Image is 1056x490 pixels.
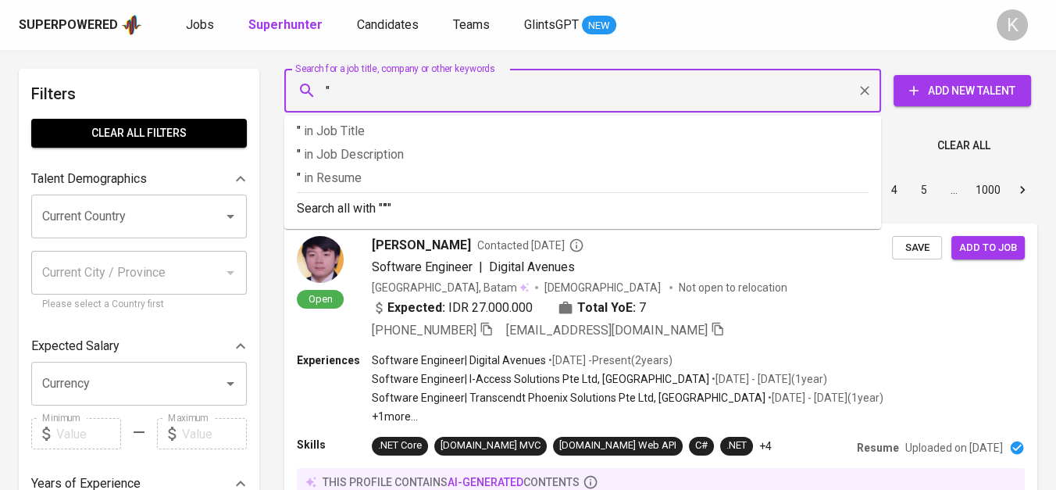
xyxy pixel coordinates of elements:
[378,438,422,453] div: .NET Core
[546,352,672,368] p: • [DATE] - Present ( 2 years )
[506,323,708,338] span: [EMAIL_ADDRESS][DOMAIN_NAME]
[971,177,1005,202] button: Go to page 1000
[854,80,876,102] button: Clear
[441,438,540,453] div: [DOMAIN_NAME] MVC
[186,17,214,32] span: Jobs
[248,17,323,32] b: Superhunter
[937,136,990,156] span: Clear All
[941,182,966,198] div: …
[959,239,1017,257] span: Add to job
[182,418,247,449] input: Value
[19,13,142,37] a: Superpoweredapp logo
[448,476,523,488] span: AI-generated
[304,123,365,138] span: in Job Title
[912,177,936,202] button: Go to page 5
[56,418,121,449] input: Value
[726,438,747,453] div: .NET
[900,239,934,257] span: Save
[297,236,344,283] img: ef837fdd01022966858f28fcf664b954.jpg
[892,236,942,260] button: Save
[709,371,827,387] p: • [DATE] - [DATE] ( 1 year )
[372,259,473,274] span: Software Engineer
[569,238,584,253] svg: By Batam recruiter
[882,177,907,202] button: Go to page 4
[679,280,787,295] p: Not open to relocation
[857,440,899,456] p: Resume
[31,331,247,362] div: Expected Salary
[544,280,663,295] span: [DEMOGRAPHIC_DATA]
[453,16,493,35] a: Teams
[761,177,1037,202] nav: pagination navigation
[297,352,372,368] p: Experiences
[372,236,471,255] span: [PERSON_NAME]
[997,9,1028,41] div: K
[759,438,772,454] p: +4
[372,409,883,424] p: +1 more ...
[931,131,997,160] button: Clear All
[387,299,445,317] b: Expected:
[1010,177,1035,202] button: Go to next page
[372,371,709,387] p: Software Engineer | I-Access Solutions Pte Ltd, [GEOGRAPHIC_DATA]
[248,16,326,35] a: Superhunter
[357,16,422,35] a: Candidates
[695,438,708,453] div: C#
[765,390,883,406] p: • [DATE] - [DATE] ( 1 year )
[297,122,869,141] p: "
[372,323,476,338] span: [PHONE_NUMBER]
[31,170,147,188] p: Talent Demographics
[297,199,869,218] p: Search all with " "
[121,13,142,37] img: app logo
[372,280,529,295] div: [GEOGRAPHIC_DATA], Batam
[372,299,533,317] div: IDR 27.000.000
[372,352,546,368] p: Software Engineer | Digital Avenues
[894,75,1031,106] button: Add New Talent
[479,258,483,277] span: |
[582,18,616,34] span: NEW
[906,81,1019,101] span: Add New Talent
[905,440,1003,456] p: Uploaded on [DATE]
[297,145,869,164] p: "
[31,119,247,148] button: Clear All filters
[489,259,575,274] span: Digital Avenues
[453,17,490,32] span: Teams
[577,299,636,317] b: Total YoE:
[304,147,404,162] span: in Job Description
[559,438,676,453] div: [DOMAIN_NAME] Web API
[219,373,241,395] button: Open
[323,474,580,490] p: this profile contains contents
[639,299,646,317] span: 7
[524,16,616,35] a: GlintsGPT NEW
[302,292,339,306] span: Open
[31,163,247,195] div: Talent Demographics
[297,437,372,452] p: Skills
[44,123,234,143] span: Clear All filters
[383,201,387,216] b: "
[372,390,765,406] p: Software Engineer | Transcendt Phoenix Solutions Pte Ltd, [GEOGRAPHIC_DATA]
[31,81,247,106] h6: Filters
[304,170,362,185] span: in Resume
[219,206,241,227] button: Open
[297,169,869,188] p: "
[19,16,118,34] div: Superpowered
[186,16,217,35] a: Jobs
[357,17,419,32] span: Candidates
[951,236,1025,260] button: Add to job
[42,297,236,313] p: Please select a Country first
[524,17,579,32] span: GlintsGPT
[31,337,120,356] p: Expected Salary
[477,238,584,253] span: Contacted [DATE]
